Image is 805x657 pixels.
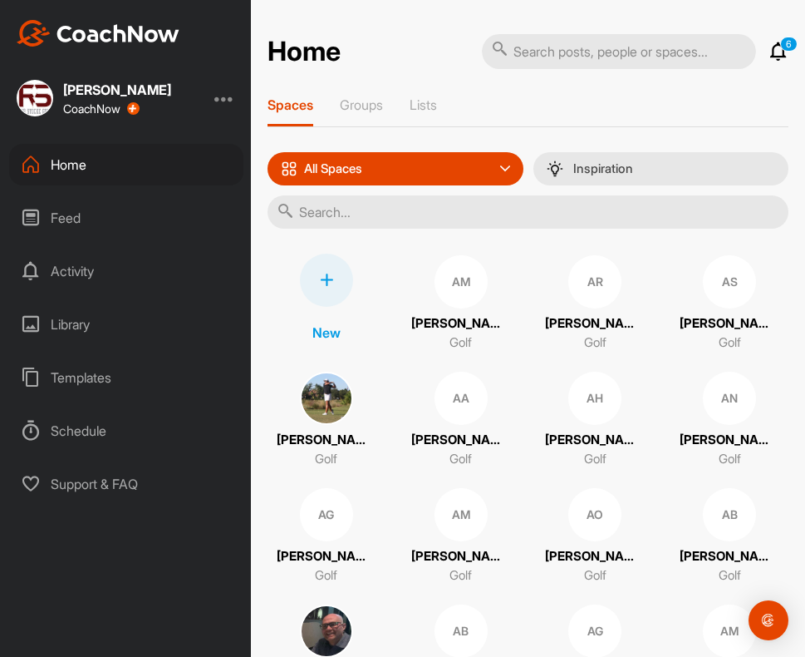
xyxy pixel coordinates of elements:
[411,431,511,450] p: [PERSON_NAME]
[719,450,741,469] p: Golf
[281,161,297,177] img: icon
[680,431,779,450] p: [PERSON_NAME]
[9,463,243,505] div: Support & FAQ
[9,410,243,452] div: Schedule
[402,487,520,586] a: AM[PERSON_NAME]Golf
[268,370,385,470] a: [PERSON_NAME]Golf
[573,162,633,175] p: Inspiration
[584,566,606,585] p: Golf
[17,20,179,47] img: CoachNow
[312,323,341,343] p: New
[9,250,243,292] div: Activity
[300,372,353,425] img: square_4c399a9082c43d27fe602fa16a0d5ce8.jpg
[402,254,520,353] a: AM[PERSON_NAME]Golf
[315,450,337,469] p: Golf
[410,96,437,113] p: Lists
[780,37,798,52] p: 6
[277,547,376,566] p: [PERSON_NAME]
[703,255,756,309] div: AS
[584,333,606,353] p: Golf
[304,162,362,175] p: All Spaces
[537,487,655,586] a: AO[PERSON_NAME]Golf
[9,197,243,239] div: Feed
[449,333,472,353] p: Golf
[703,488,756,541] div: AB
[482,34,756,69] input: Search posts, people or spaces...
[9,357,243,398] div: Templates
[568,372,621,425] div: AH
[537,254,655,353] a: AR[PERSON_NAME]Golf
[719,333,741,353] p: Golf
[568,488,621,541] div: AO
[277,431,376,450] p: [PERSON_NAME]
[670,254,788,353] a: AS[PERSON_NAME]Golf
[268,36,341,68] h2: Home
[300,488,353,541] div: AG
[268,195,788,229] input: Search...
[63,102,140,116] div: CoachNow
[670,370,788,470] a: AN[PERSON_NAME]Golf
[680,547,779,566] p: [PERSON_NAME]
[537,370,655,470] a: AH[PERSON_NAME]Golf
[9,304,243,345] div: Library
[17,80,53,116] img: square_46967ad1d70f5b1b406f3846ef22de84.jpg
[749,600,788,640] div: Open Intercom Messenger
[268,96,313,113] p: Spaces
[680,314,779,333] p: [PERSON_NAME]
[63,83,171,96] div: [PERSON_NAME]
[449,566,472,585] p: Golf
[584,450,606,469] p: Golf
[703,372,756,425] div: AN
[411,314,511,333] p: [PERSON_NAME]
[402,370,520,470] a: AA[PERSON_NAME]Golf
[434,255,488,309] div: AM
[545,314,645,333] p: [PERSON_NAME]
[434,372,488,425] div: AA
[547,161,563,177] img: menuIcon
[670,487,788,586] a: AB[PERSON_NAME]Golf
[545,547,645,566] p: [PERSON_NAME]
[411,547,511,566] p: [PERSON_NAME]
[434,488,488,541] div: AM
[315,566,337,585] p: Golf
[268,487,385,586] a: AG[PERSON_NAME]Golf
[449,450,472,469] p: Golf
[719,566,741,585] p: Golf
[545,431,645,450] p: [PERSON_NAME]
[568,255,621,309] div: AR
[340,96,383,113] p: Groups
[9,144,243,185] div: Home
